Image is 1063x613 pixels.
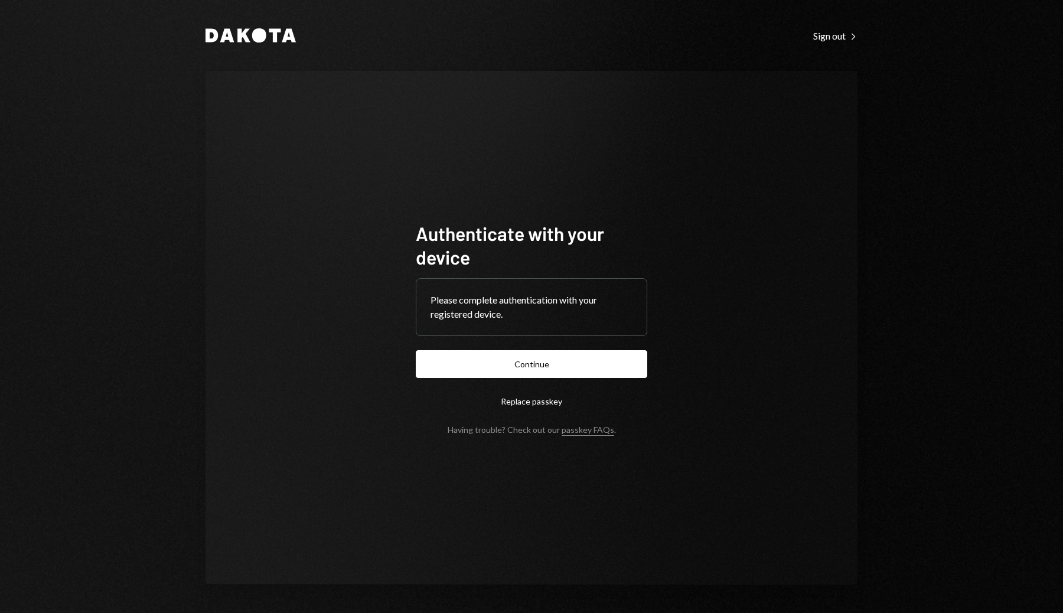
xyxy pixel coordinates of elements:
button: Continue [416,350,647,378]
div: Please complete authentication with your registered device. [431,293,632,321]
button: Replace passkey [416,387,647,415]
h1: Authenticate with your device [416,221,647,269]
a: Sign out [813,29,857,42]
div: Sign out [813,30,857,42]
a: passkey FAQs [562,425,614,436]
div: Having trouble? Check out our . [448,425,616,435]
